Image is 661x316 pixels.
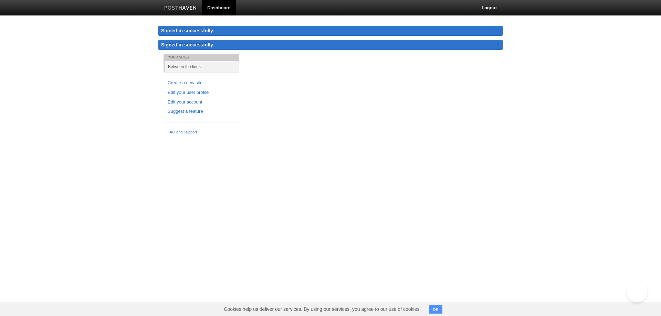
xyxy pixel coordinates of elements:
div: Signed in successfully. [158,26,503,36]
iframe: Help Scout Beacon - Open [627,282,647,302]
a: Between the lines [165,61,239,72]
a: Edit your user profile [168,89,235,96]
a: Edit your account [168,99,235,106]
img: Posthaven-bar [164,6,197,11]
a: FAQ and Support [168,129,235,135]
a: Create a new site [168,79,235,87]
a: × [495,40,501,48]
button: OK [429,305,442,314]
span: Signed in successfully. [161,42,214,47]
span: Cookies help us deliver our services. By using our services, you agree to our use of cookies. [217,302,428,316]
li: Your Sites [164,54,239,61]
a: Suggest a feature [168,108,235,115]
